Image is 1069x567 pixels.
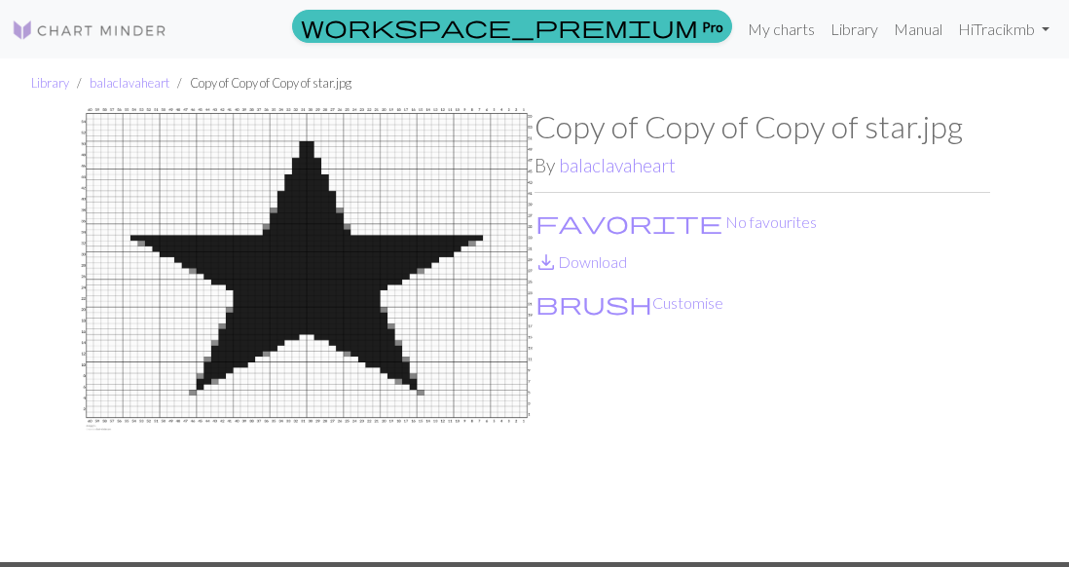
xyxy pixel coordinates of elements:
[535,289,652,317] span: brush
[31,75,69,91] a: Library
[534,250,558,274] i: Download
[950,10,1057,49] a: HiTracikmb
[534,252,627,271] a: DownloadDownload
[292,10,732,43] a: Pro
[823,10,886,49] a: Library
[534,154,990,176] h2: By
[535,208,722,236] span: favorite
[79,108,534,562] img: star.jpg
[535,210,722,234] i: Favourite
[535,291,652,315] i: Customise
[12,19,167,42] img: Logo
[534,108,990,145] h1: Copy of Copy of Copy of star.jpg
[534,248,558,276] span: save_alt
[559,154,676,176] a: balaclavaheart
[534,209,818,235] button: Favourite No favourites
[886,10,950,49] a: Manual
[301,13,698,40] span: workspace_premium
[740,10,823,49] a: My charts
[534,290,724,316] button: CustomiseCustomise
[169,74,351,93] li: Copy of Copy of Copy of star.jpg
[90,75,169,91] a: balaclavaheart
